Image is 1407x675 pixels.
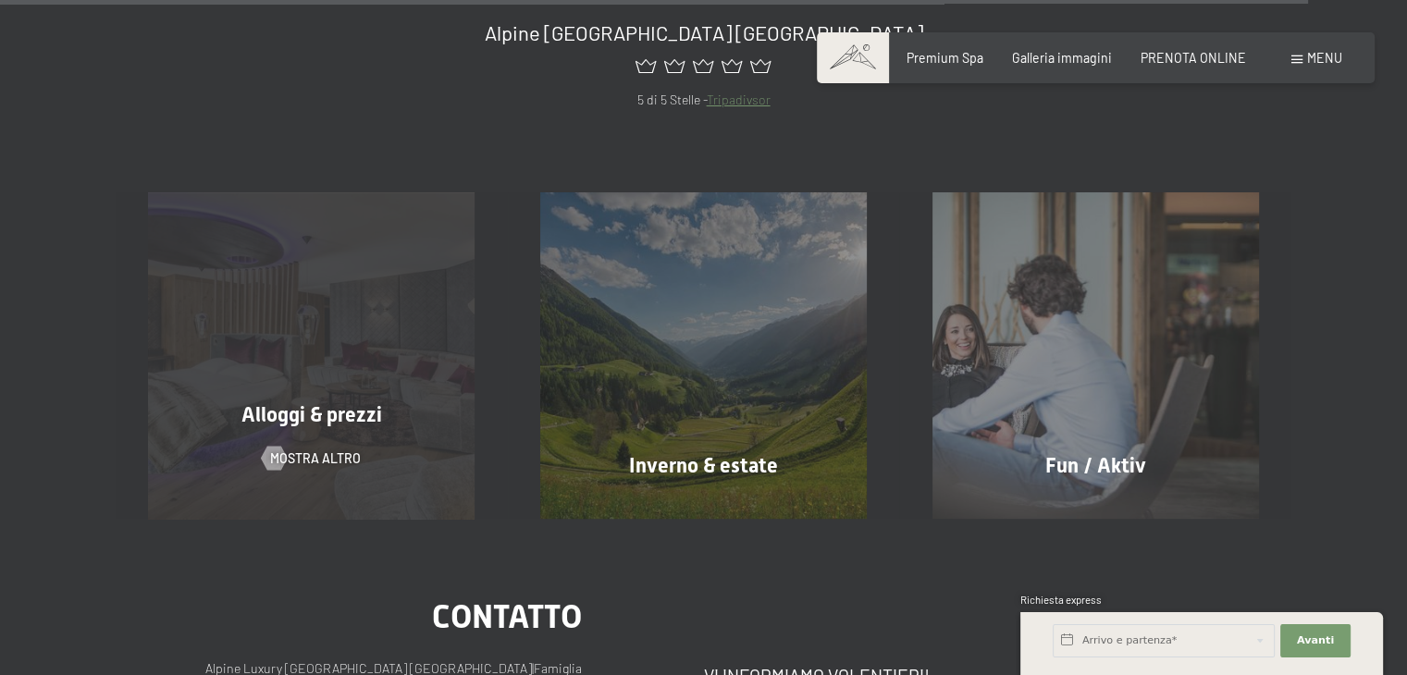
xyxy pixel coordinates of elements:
span: Avanti [1297,633,1334,648]
span: Menu [1307,50,1342,66]
span: mostra altro [270,449,361,468]
a: PRENOTA ONLINE [1141,50,1246,66]
span: Alloggi & prezzi [241,403,382,426]
span: Richiesta express [1020,594,1102,606]
a: Tripadivsor [707,92,771,107]
span: Contatto [432,597,582,635]
a: Galleria immagini [1012,50,1112,66]
span: Alpine [GEOGRAPHIC_DATA] [GEOGRAPHIC_DATA] [485,20,923,44]
a: Hotel Benessere SCHWARZENSTEIN – Trentino Alto Adige Dolomiti Inverno & estate [508,192,900,519]
a: Hotel Benessere SCHWARZENSTEIN – Trentino Alto Adige Dolomiti Alloggi & prezzi mostra altro [116,192,508,519]
span: Inverno & estate [629,454,778,477]
p: 5 di 5 Stelle - [148,90,1259,111]
button: Avanti [1280,624,1351,657]
a: Premium Spa [907,50,983,66]
a: Hotel Benessere SCHWARZENSTEIN – Trentino Alto Adige Dolomiti Fun / Aktiv [899,192,1291,519]
span: Fun / Aktiv [1045,454,1146,477]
